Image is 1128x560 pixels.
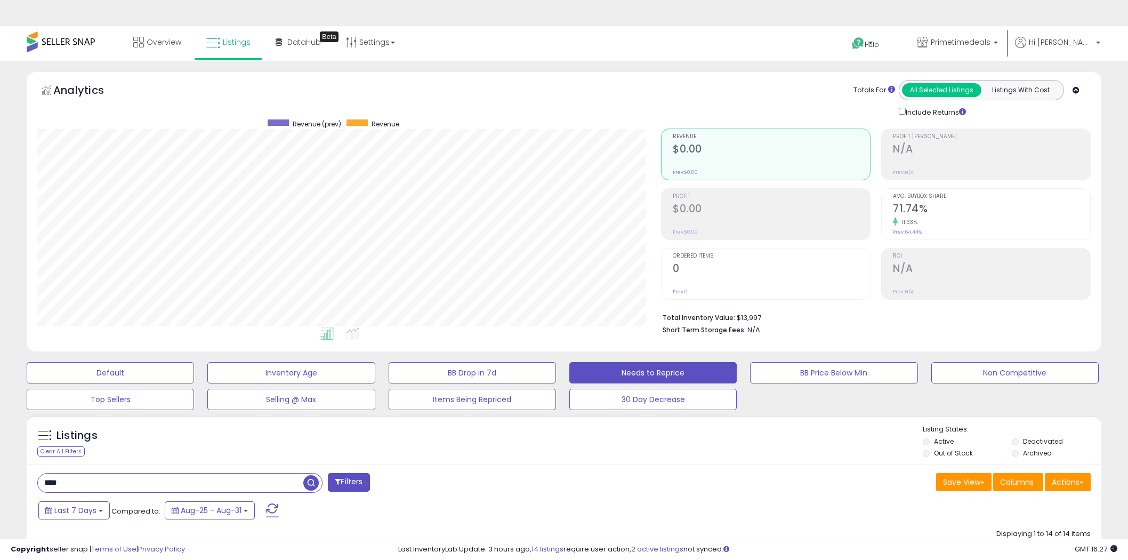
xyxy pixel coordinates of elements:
[851,37,865,50] i: Get Help
[268,26,329,58] a: DataHub
[747,325,760,335] span: N/A
[138,544,185,554] a: Privacy Policy
[853,85,895,95] div: Totals For
[865,41,879,50] span: Help
[902,83,981,97] button: All Selected Listings
[11,545,185,555] div: seller snap | |
[125,26,189,58] a: Overview
[934,449,973,458] label: Out of Stock
[181,505,241,516] span: Aug-25 - Aug-31
[293,119,341,129] span: Revenue (prev)
[37,446,85,457] div: Clear All Filters
[663,325,746,334] b: Short Term Storage Fees:
[673,253,870,259] span: Ordered Items
[111,506,160,516] span: Compared to:
[891,106,979,118] div: Include Returns
[893,194,1090,199] span: Avg. Buybox Share
[198,26,259,58] a: Listings
[1045,473,1091,491] button: Actions
[398,545,1117,555] div: Last InventoryLab Update: 3 hours ago, require user action, not synced.
[631,544,683,554] a: 2 active listings
[673,134,870,140] span: Revenue
[981,83,1060,97] button: Listings With Cost
[673,169,698,175] small: Prev: $0.00
[673,289,688,295] small: Prev: 0
[320,31,339,42] div: Tooltip anchor
[54,505,96,516] span: Last 7 Days
[934,437,954,446] label: Active
[569,389,737,410] button: 30 Day Decrease
[38,501,110,519] button: Last 7 Days
[893,203,1090,217] h2: 71.74%
[338,26,403,58] a: Settings
[11,544,50,554] strong: Copyright
[1029,37,1093,47] span: Hi [PERSON_NAME]
[931,37,990,47] span: Primetimedeals
[750,362,917,383] button: BB Price Below Min
[893,169,914,175] small: Prev: N/A
[27,389,194,410] button: Top Sellers
[673,194,870,199] span: Profit
[223,37,251,47] span: Listings
[1015,37,1100,61] a: Hi [PERSON_NAME]
[673,143,870,157] h2: $0.00
[931,362,1099,383] button: Non Competitive
[893,143,1090,157] h2: N/A
[893,289,914,295] small: Prev: N/A
[389,362,556,383] button: BB Drop in 7d
[893,253,1090,259] span: ROI
[1023,437,1063,446] label: Deactivated
[1000,477,1034,487] span: Columns
[207,389,375,410] button: Selling @ Max
[893,134,1090,140] span: Profit [PERSON_NAME]
[923,425,1101,435] p: Listing States:
[389,389,556,410] button: Items Being Repriced
[909,26,1006,61] a: Primetimedeals
[147,37,181,47] span: Overview
[663,310,1083,323] li: $13,997
[27,362,194,383] button: Default
[531,544,563,554] a: 14 listings
[57,428,98,443] h5: Listings
[328,473,369,492] button: Filters
[893,262,1090,277] h2: N/A
[165,501,255,519] button: Aug-25 - Aug-31
[287,37,321,47] span: DataHub
[673,203,870,217] h2: $0.00
[1023,449,1052,458] label: Archived
[91,544,136,554] a: Terms of Use
[569,362,737,383] button: Needs to Reprice
[893,229,922,235] small: Prev: 64.44%
[53,83,125,100] h5: Analytics
[993,473,1043,491] button: Columns
[673,262,870,277] h2: 0
[207,362,375,383] button: Inventory Age
[372,119,399,129] span: Revenue
[936,473,992,491] button: Save View
[996,529,1091,539] div: Displaying 1 to 14 of 14 items
[1075,544,1117,554] span: 2025-09-8 16:27 GMT
[898,218,917,226] small: 11.33%
[663,313,735,322] b: Total Inventory Value:
[673,229,698,235] small: Prev: $0.00
[843,29,900,61] a: Help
